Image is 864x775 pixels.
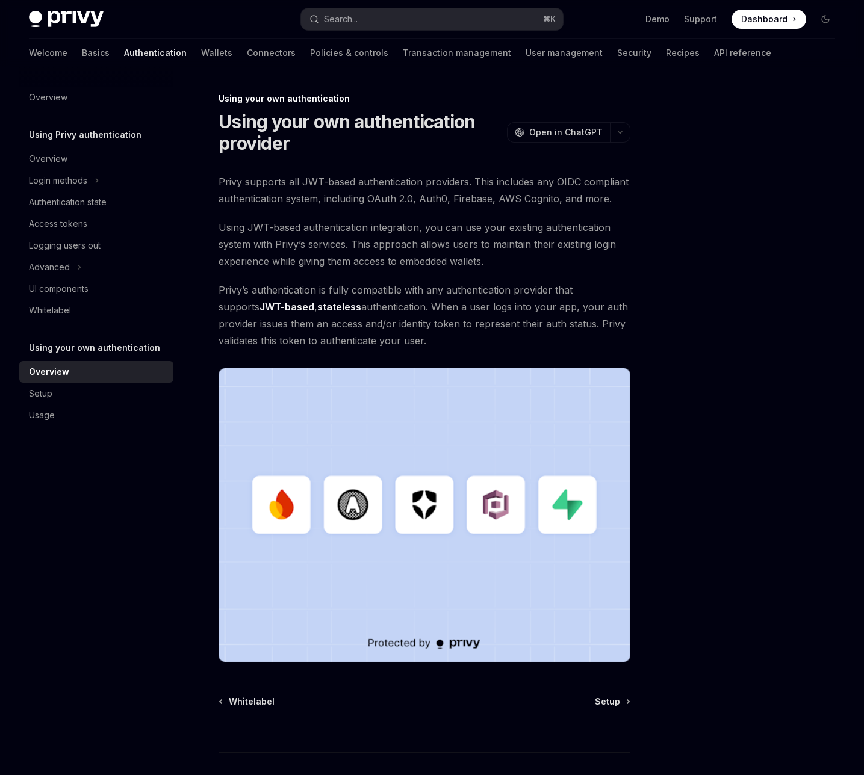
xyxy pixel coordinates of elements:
[29,303,71,318] div: Whitelabel
[543,14,556,24] span: ⌘ K
[229,696,275,708] span: Whitelabel
[19,278,173,300] a: UI components
[816,10,835,29] button: Toggle dark mode
[247,39,296,67] a: Connectors
[19,235,173,256] a: Logging users out
[19,361,173,383] a: Overview
[29,173,87,188] div: Login methods
[260,301,314,313] a: JWT-based
[19,383,173,404] a: Setup
[19,87,173,108] a: Overview
[732,10,806,29] a: Dashboard
[507,122,610,143] button: Open in ChatGPT
[82,39,110,67] a: Basics
[29,408,55,422] div: Usage
[317,301,361,313] a: stateless
[219,93,630,105] div: Using your own authentication
[29,128,141,142] h5: Using Privy authentication
[29,217,87,231] div: Access tokens
[310,39,388,67] a: Policies & controls
[714,39,771,67] a: API reference
[219,111,502,154] h1: Using your own authentication provider
[219,368,630,662] img: JWT-based auth splash
[29,282,89,296] div: UI components
[617,39,651,67] a: Security
[29,39,67,67] a: Welcome
[29,195,107,209] div: Authentication state
[29,386,52,401] div: Setup
[741,13,788,25] span: Dashboard
[526,39,603,67] a: User management
[29,11,104,28] img: dark logo
[220,696,275,708] a: Whitelabel
[29,152,67,166] div: Overview
[219,173,630,207] span: Privy supports all JWT-based authentication providers. This includes any OIDC compliant authentic...
[403,39,511,67] a: Transaction management
[29,365,69,379] div: Overview
[219,282,630,349] span: Privy’s authentication is fully compatible with any authentication provider that supports , authe...
[19,404,173,426] a: Usage
[595,696,629,708] a: Setup
[19,300,173,321] a: Whitelabel
[29,341,160,355] h5: Using your own authentication
[29,90,67,105] div: Overview
[219,219,630,270] span: Using JWT-based authentication integration, you can use your existing authentication system with ...
[201,39,232,67] a: Wallets
[684,13,717,25] a: Support
[124,39,187,67] a: Authentication
[19,148,173,170] a: Overview
[19,191,173,213] a: Authentication state
[29,260,70,274] div: Advanced
[666,39,700,67] a: Recipes
[595,696,620,708] span: Setup
[301,8,564,30] button: Search...⌘K
[324,12,358,26] div: Search...
[645,13,670,25] a: Demo
[29,238,101,253] div: Logging users out
[19,213,173,235] a: Access tokens
[529,126,603,138] span: Open in ChatGPT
